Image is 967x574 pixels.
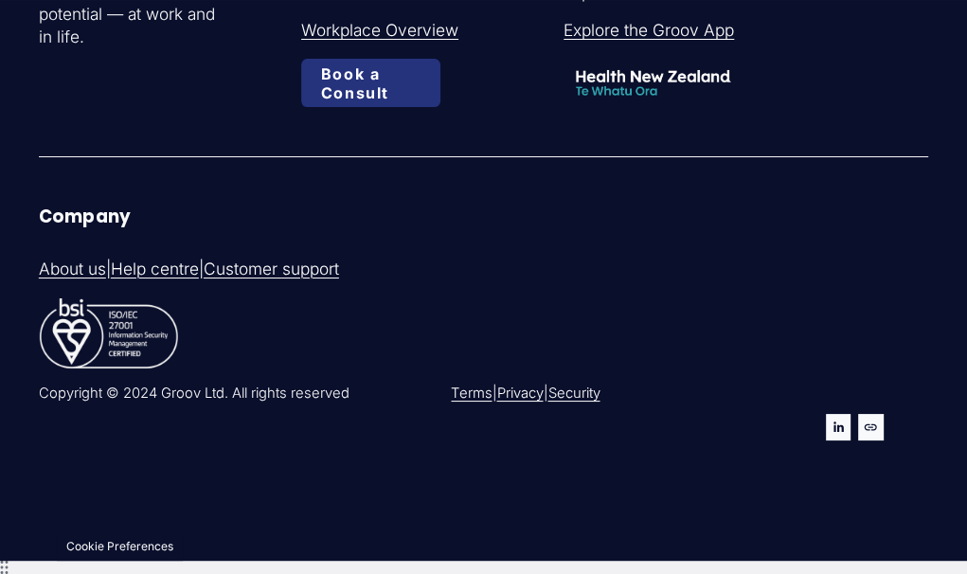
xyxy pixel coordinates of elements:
a: Book a Consult [301,59,440,107]
a: Explore the Groov App [564,19,734,42]
p: | | [39,258,478,280]
a: Privacy [496,384,543,404]
strong: Company [39,205,131,228]
a: Security [547,384,600,404]
a: Help centre [111,258,199,280]
section: Manage previously selected cookie options [57,532,183,561]
a: Workplace Overview [301,19,458,42]
p: | | [451,384,741,404]
a: URL [858,414,883,440]
a: Customer support [204,258,339,280]
button: Cookie Preferences [66,539,173,553]
a: Terms [451,384,492,404]
a: About us [39,258,106,280]
p: Copyright © 2024 Groov Ltd. All rights reserved [39,384,478,404]
a: LinkedIn [826,414,851,440]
